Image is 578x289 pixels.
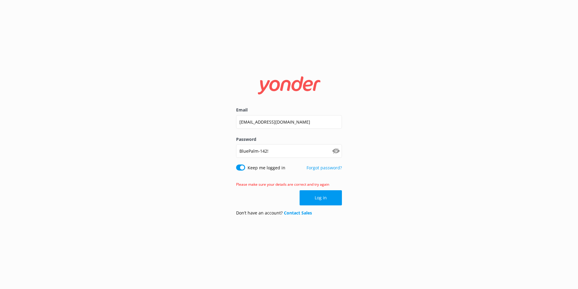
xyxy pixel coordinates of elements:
p: Don’t have an account? [236,210,312,216]
label: Password [236,136,342,143]
input: user@emailaddress.com [236,115,342,129]
span: Please make sure your details are correct and try again [236,182,329,187]
label: Keep me logged in [248,164,285,171]
button: Log in [300,190,342,205]
button: Show password [330,145,342,157]
a: Forgot password? [307,165,342,171]
a: Contact Sales [284,210,312,216]
label: Email [236,107,342,113]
